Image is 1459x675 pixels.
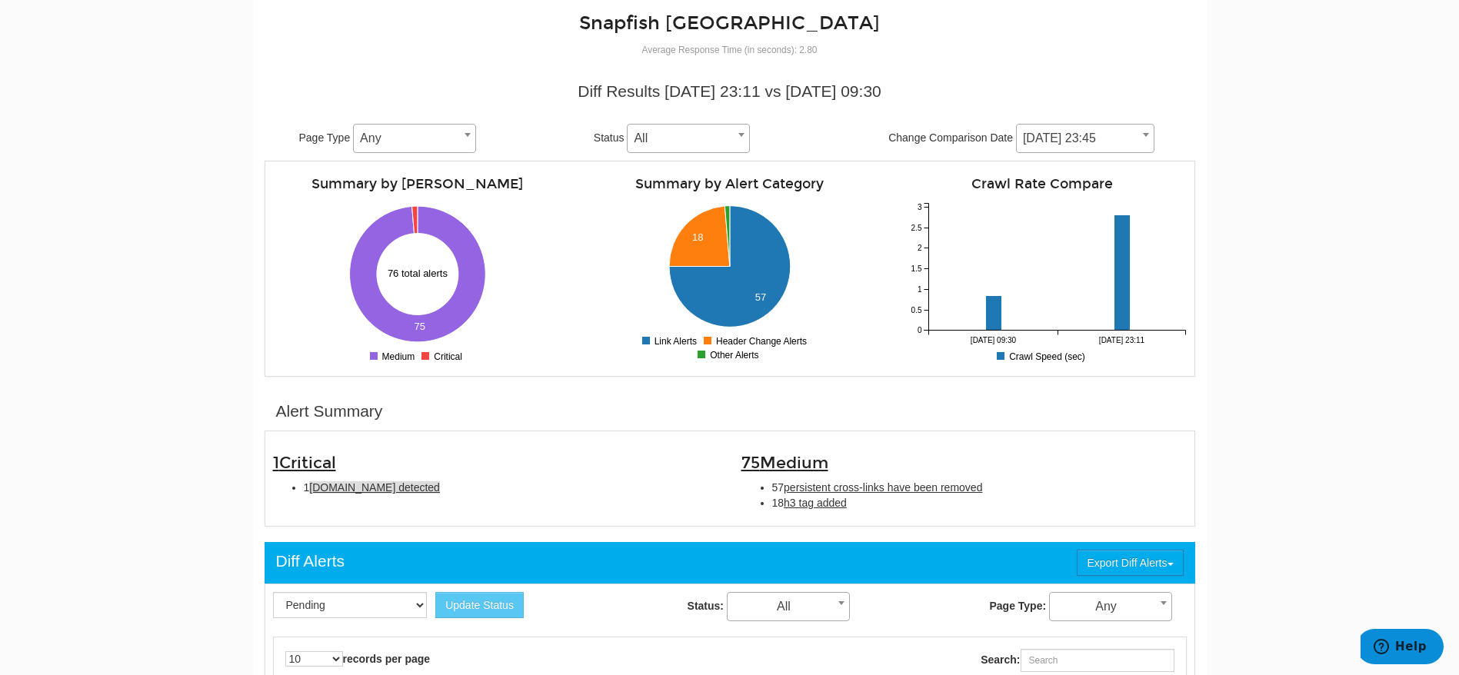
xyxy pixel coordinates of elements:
[784,497,847,509] span: h3 tag added
[911,306,921,314] tspan: 0.5
[727,592,850,621] span: All
[579,12,880,35] a: Snapfish [GEOGRAPHIC_DATA]
[628,128,749,149] span: All
[353,124,476,153] span: Any
[1016,124,1154,153] span: 09/12/2025 23:45
[276,400,383,423] div: Alert Summary
[1361,629,1444,667] iframe: Opens a widget where you can find more information
[772,480,1187,495] li: 57
[309,481,440,494] span: [DOMAIN_NAME] detected
[276,550,345,573] div: Diff Alerts
[1098,336,1144,344] tspan: [DATE] 23:11
[273,177,562,191] h4: Summary by [PERSON_NAME]
[917,285,921,294] tspan: 1
[273,453,336,473] span: 1
[1017,128,1154,149] span: 09/12/2025 23:45
[299,131,351,144] span: Page Type
[911,264,921,273] tspan: 1.5
[1077,550,1183,576] button: Export Diff Alerts
[279,453,336,473] span: Critical
[911,224,921,232] tspan: 2.5
[594,131,625,144] span: Status
[585,177,874,191] h4: Summary by Alert Category
[760,453,828,473] span: Medium
[285,651,431,667] label: records per page
[642,45,818,55] small: Average Response Time (in seconds): 2.80
[435,592,524,618] button: Update Status
[688,600,724,612] strong: Status:
[772,495,1187,510] li: 18
[1049,592,1172,621] span: Any
[784,481,982,494] span: persistent cross-links have been removed
[981,649,1174,672] label: Search:
[989,600,1046,612] strong: Page Type:
[917,326,921,334] tspan: 0
[917,203,921,211] tspan: 3
[627,124,750,153] span: All
[354,128,475,149] span: Any
[888,131,1013,144] span: Change Comparison Date
[917,244,921,252] tspan: 2
[970,336,1016,344] tspan: [DATE] 09:30
[728,596,849,617] span: All
[898,177,1187,191] h4: Crawl Rate Compare
[1050,596,1171,617] span: Any
[304,480,718,495] li: 1
[1021,649,1174,672] input: Search:
[388,268,448,279] text: 76 total alerts
[285,651,343,667] select: records per page
[276,80,1184,103] div: Diff Results [DATE] 23:11 vs [DATE] 09:30
[741,453,828,473] span: 75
